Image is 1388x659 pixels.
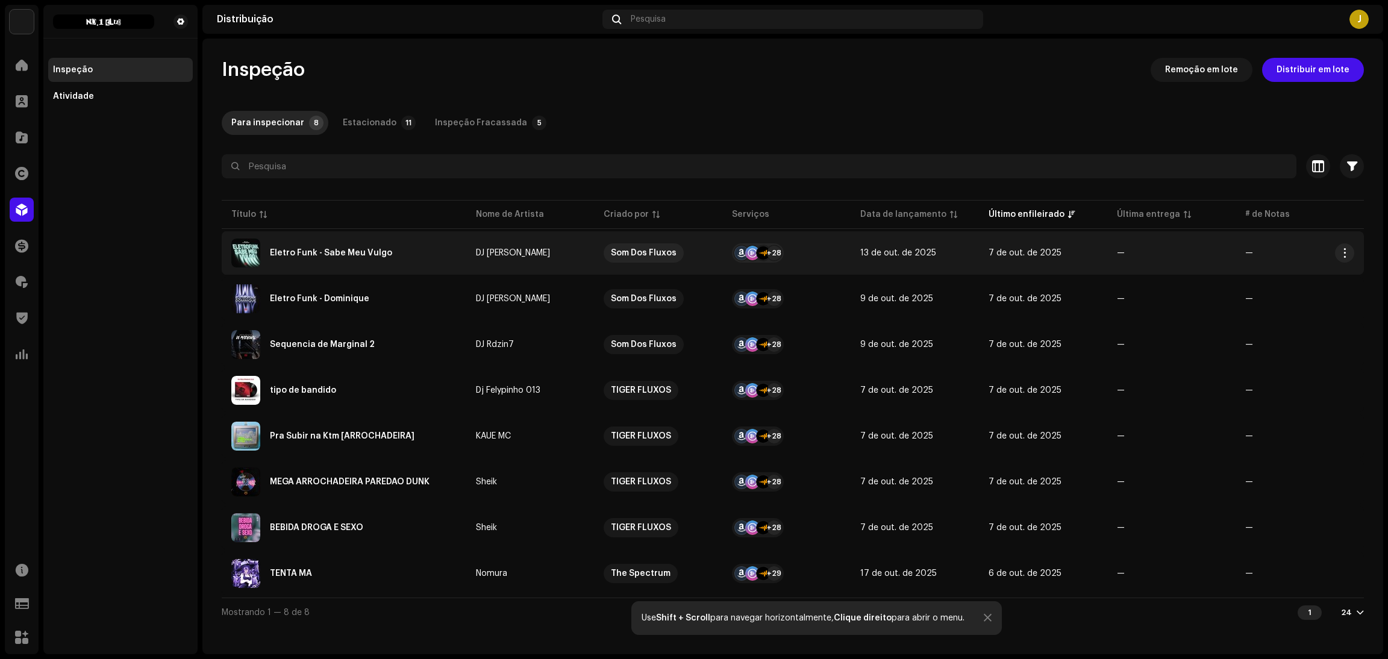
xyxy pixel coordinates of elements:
[989,295,1061,303] span: 7 de out. de 2025
[1245,569,1354,578] re-a-table-badge: —
[476,432,511,440] div: KAUE MC
[604,289,713,308] span: Som Dos Fluxos
[767,520,781,535] div: +28
[656,614,710,622] strong: Shift + Scroll
[10,10,34,34] img: 2df20071-446d-447b-8888-ce1274353b08
[270,432,414,440] div: Pra Subir na Ktm [ARROCHADEIRA]
[476,295,585,303] span: DJ PANDISK
[231,239,260,267] img: 316944bd-ce3c-41d2-9bf2-90a91a212857
[631,14,666,24] span: Pesquisa
[476,569,507,578] div: Nomura
[1117,386,1125,395] span: —
[1117,523,1125,532] span: —
[1245,523,1354,532] re-a-table-badge: —
[611,518,671,537] div: TIGER FLUXOS
[611,381,671,400] div: TIGER FLUXOS
[231,330,260,359] img: 2691341c-6c56-41f8-bb8b-8c1858b8b2fd
[1117,569,1125,578] span: —
[476,340,514,349] div: DJ Rdzin7
[767,475,781,489] div: +28
[532,116,546,130] p-badge: 5
[435,111,527,135] div: Inspeção Fracassada
[1165,58,1238,82] span: Remoção em lote
[604,564,713,583] span: The Spectrum
[989,340,1061,349] span: 7 de out. de 2025
[767,429,781,443] div: +28
[53,92,94,101] div: Atividade
[222,608,310,617] span: Mostrando 1 — 8 de 8
[604,426,713,446] span: TIGER FLUXOS
[1117,295,1125,303] span: —
[1277,58,1349,82] span: Distribuir em lote
[476,478,585,486] span: Sheik
[604,335,713,354] span: Som Dos Fluxos
[476,249,585,257] span: DJ PANDISK
[834,614,892,622] strong: Clique direito
[270,340,375,349] div: Sequencia de Marginal 2
[231,208,256,220] div: Título
[343,111,396,135] div: Estacionado
[611,289,677,308] div: Som Dos Fluxos
[1341,608,1352,617] div: 24
[1245,295,1354,303] re-a-table-badge: —
[53,14,154,29] img: a41972da-a613-4183-a504-b2b9dac77282
[611,564,671,583] div: The Spectrum
[860,523,933,532] span: 7 de out. de 2025
[270,386,336,395] div: tipo de bandido
[1117,208,1180,220] div: Última entrega
[604,472,713,492] span: TIGER FLUXOS
[222,154,1296,178] input: Pesquisa
[767,337,781,352] div: +28
[767,292,781,306] div: +28
[270,295,369,303] div: Eletro Funk - Dominique
[611,426,671,446] div: TIGER FLUXOS
[1245,340,1354,349] re-a-table-badge: —
[860,208,946,220] div: Data de lançamento
[611,243,677,263] div: Som Dos Fluxos
[989,569,1061,578] span: 6 de out. de 2025
[604,208,649,220] div: Criado por
[1151,58,1252,82] button: Remoção em lote
[767,246,781,260] div: +28
[476,340,585,349] span: DJ Rdzin7
[642,613,964,623] div: Use para navegar horizontalmente, para abrir o menu.
[1245,478,1354,486] re-a-table-badge: —
[476,478,497,486] div: Sheik
[48,58,193,82] re-m-nav-item: Inspeção
[476,523,585,532] span: Sheik
[989,386,1061,395] span: 7 de out. de 2025
[476,249,550,257] div: DJ [PERSON_NAME]
[1245,249,1354,257] re-a-table-badge: —
[309,116,324,130] p-badge: 8
[989,523,1061,532] span: 7 de out. de 2025
[231,284,260,313] img: 639ab9b6-a8e8-450e-afe0-cd859d68a551
[767,566,781,581] div: +29
[860,386,933,395] span: 7 de out. de 2025
[476,386,540,395] div: Dj Felypinho 013
[231,513,260,542] img: b6d04628-0592-41e2-88f9-1c62633116e1
[222,58,305,82] span: Inspeção
[231,467,260,496] img: f68d0bc0-e94e-4efd-b108-6c6dea74689d
[860,478,933,486] span: 7 de out. de 2025
[1245,432,1354,440] re-a-table-badge: —
[270,569,312,578] div: TENTA MÁ
[611,472,671,492] div: TIGER FLUXOS
[860,569,937,578] span: 17 de out. de 2025
[860,432,933,440] span: 7 de out. de 2025
[270,478,430,486] div: MEGA ARROCHADEIRA PAREDÃO DUNK
[1298,605,1322,620] div: 1
[476,386,585,395] span: Dj Felypinho 013
[48,84,193,108] re-m-nav-item: Atividade
[604,243,713,263] span: Som Dos Fluxos
[611,335,677,354] div: Som Dos Fluxos
[989,249,1061,257] span: 7 de out. de 2025
[860,295,933,303] span: 9 de out. de 2025
[231,376,260,405] img: 49115336-6191-459e-a482-a2b6cde291a1
[270,523,363,532] div: BEBIDA DROGA E SEXO
[231,559,260,588] img: a751221a-c27e-4cf5-8019-a2b44c009430
[1349,10,1369,29] div: J
[767,383,781,398] div: +28
[476,432,585,440] span: KAUE MC
[1117,340,1125,349] span: —
[1117,249,1125,257] span: —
